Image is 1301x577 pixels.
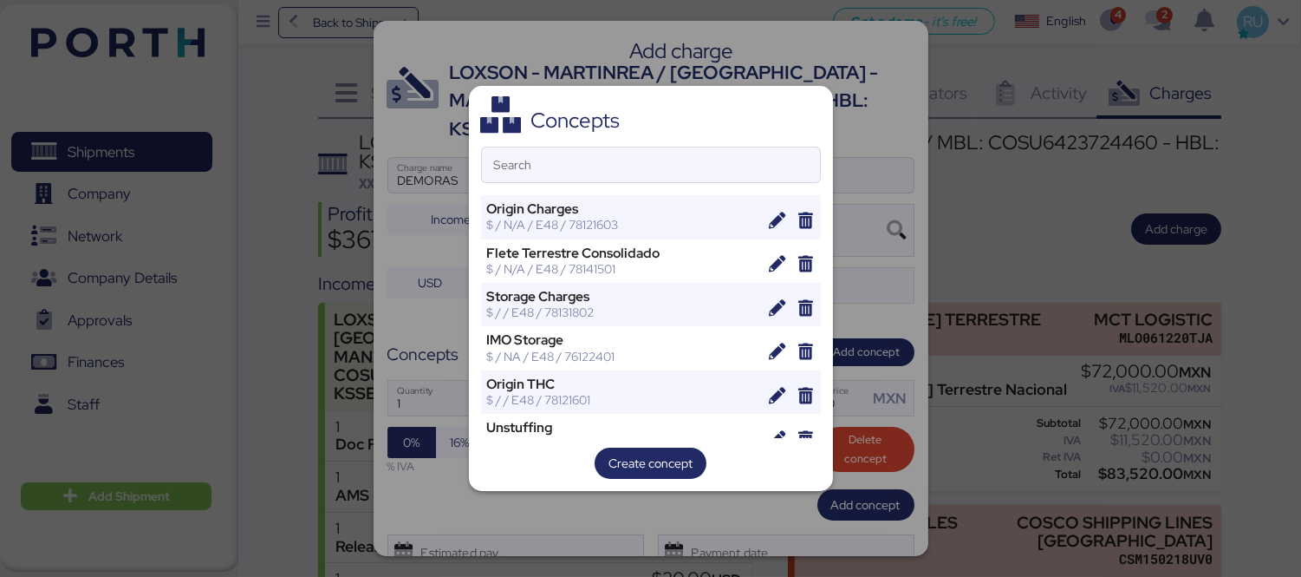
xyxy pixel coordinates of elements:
[487,420,757,436] div: Unstuffing
[487,261,757,277] div: $ / N/A / E48 / 78141501
[487,201,757,217] div: Origin Charges
[487,377,757,392] div: Origin THC
[487,332,757,348] div: IMO Storage
[595,448,706,479] button: Create concept
[487,392,757,408] div: $ / / E48 / 78121601
[487,305,757,320] div: $ / / E48 / 78131802
[530,113,620,128] div: Concepts
[482,148,820,182] input: Search
[487,349,757,364] div: $ / NA / E48 / 76122401
[487,289,757,305] div: Storage Charges
[608,453,693,474] span: Create concept
[487,436,757,451] div: $ / T/CBM / E48 / 78131802
[487,217,757,233] div: $ / N/A / E48 / 78121603
[487,246,757,261] div: Flete Terrestre Consolidado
